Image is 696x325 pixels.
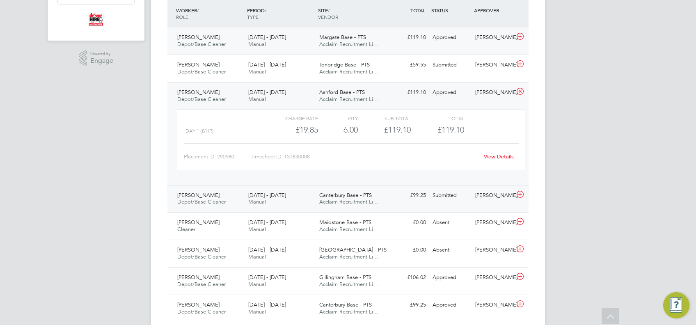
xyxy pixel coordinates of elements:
span: [PERSON_NAME] [177,61,220,68]
div: £119.10 [387,86,429,99]
div: Absent [429,243,472,257]
a: View Details [484,153,514,160]
span: Acclaim Recruitment Li… [319,198,378,205]
span: Manual [248,281,266,288]
div: 6.00 [318,123,358,137]
span: Acclaim Recruitment Li… [319,281,378,288]
span: [DATE] - [DATE] [248,61,286,68]
span: VENDOR [318,14,338,20]
div: SITE [316,3,387,24]
span: Acclaim Recruitment Li… [319,68,378,75]
div: [PERSON_NAME] [472,31,515,44]
div: Placement ID: 290980 [184,150,251,163]
span: Engage [90,57,113,64]
span: Manual [248,253,266,260]
span: Depot/Base Cleaner [177,198,226,205]
div: [PERSON_NAME] [472,58,515,72]
span: Acclaim Recruitment Li… [319,96,378,103]
div: £99.25 [387,189,429,202]
div: £0.00 [387,243,429,257]
span: Canterbury Base - PTS [319,301,372,308]
span: Ashford Base - PTS [319,89,365,96]
span: [GEOGRAPHIC_DATA] - PTS [319,246,387,253]
span: Depot/Base Cleaner [177,281,226,288]
div: £119.10 [358,123,411,137]
span: Gillingham Base - PTS [319,274,371,281]
div: [PERSON_NAME] [472,271,515,284]
span: Depot/Base Cleaner [177,96,226,103]
div: £99.25 [387,298,429,312]
span: [DATE] - [DATE] [248,274,286,281]
span: Acclaim Recruitment Li… [319,226,378,233]
span: Acclaim Recruitment Li… [319,41,378,48]
div: [PERSON_NAME] [472,86,515,99]
div: [PERSON_NAME] [472,189,515,202]
span: [PERSON_NAME] [177,246,220,253]
span: Depot/Base Cleaner [177,253,226,260]
div: Absent [429,216,472,229]
span: / [328,7,330,14]
div: Approved [429,298,472,312]
div: Total [411,113,464,123]
span: Margate Base - PTS [319,34,366,41]
span: TYPE [247,14,259,20]
div: Submitted [429,189,472,202]
span: Manual [248,308,266,315]
span: [DATE] - [DATE] [248,34,286,41]
span: Cleaner [177,226,195,233]
span: Acclaim Recruitment Li… [319,253,378,260]
button: Engage Resource Center [663,292,689,318]
div: Charge rate [265,113,318,123]
div: Timesheet ID: TS1830008 [251,150,478,163]
div: Sub Total [358,113,411,123]
span: [DATE] - [DATE] [248,192,286,199]
span: [PERSON_NAME] [177,89,220,96]
span: Tonbridge Base - PTS [319,61,370,68]
span: Depot/Base Cleaner [177,41,226,48]
span: Manual [248,96,266,103]
span: [DATE] - [DATE] [248,246,286,253]
span: / [197,7,199,14]
span: [DATE] - [DATE] [248,301,286,308]
div: Approved [429,86,472,99]
div: £106.02 [387,271,429,284]
span: [PERSON_NAME] [177,219,220,226]
a: Powered byEngage [79,50,114,66]
span: Acclaim Recruitment Li… [319,308,378,315]
div: £59.55 [387,58,429,72]
div: QTY [318,113,358,123]
span: [DATE] - [DATE] [248,219,286,226]
span: Powered by [90,50,113,57]
span: Depot/Base Cleaner [177,308,226,315]
span: [PERSON_NAME] [177,34,220,41]
div: Approved [429,31,472,44]
span: Manual [248,41,266,48]
div: Approved [429,271,472,284]
div: WORKER [174,3,245,24]
div: PERIOD [245,3,316,24]
span: Manual [248,226,266,233]
a: Go to home page [57,13,135,26]
span: TOTAL [410,7,425,14]
div: £119.10 [387,31,429,44]
div: APPROVER [472,3,515,18]
span: Day 1 (£/HR) [185,128,213,134]
div: Submitted [429,58,472,72]
div: £0.00 [387,216,429,229]
span: ROLE [176,14,188,20]
span: Manual [248,68,266,75]
span: £119.10 [437,125,464,135]
div: [PERSON_NAME] [472,216,515,229]
div: [PERSON_NAME] [472,298,515,312]
span: Manual [248,198,266,205]
div: £19.85 [265,123,318,137]
span: Depot/Base Cleaner [177,68,226,75]
span: Canterbury Base - PTS [319,192,372,199]
span: / [265,7,266,14]
span: [PERSON_NAME] [177,192,220,199]
span: [PERSON_NAME] [177,301,220,308]
span: [PERSON_NAME] [177,274,220,281]
div: [PERSON_NAME] [472,243,515,257]
span: [DATE] - [DATE] [248,89,286,96]
span: Maidstone Base - PTS [319,219,371,226]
